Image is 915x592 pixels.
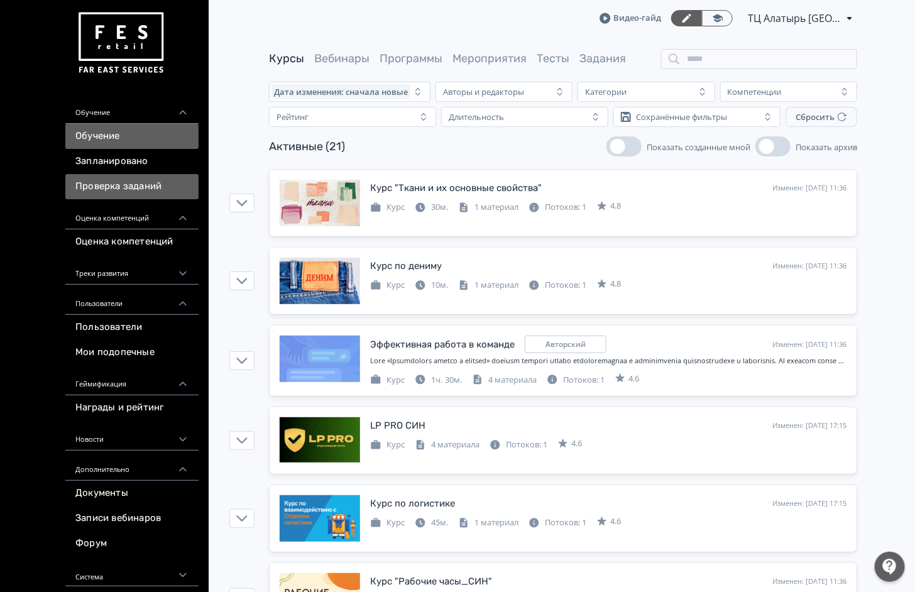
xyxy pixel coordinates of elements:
a: Оценка компетенций [65,229,199,255]
span: Показать созданные мной [647,141,750,153]
span: 4.6 [571,437,582,450]
button: Сохранённые фильтры [613,107,781,127]
span: Показать архив [796,141,857,153]
div: Курс "Рабочие часы_СИН" [370,574,492,589]
a: Переключиться в режим ученика [702,10,733,26]
span: 4.6 [610,515,621,528]
a: Запланировано [65,149,199,174]
div: Курс [370,517,405,529]
img: https://files.teachbase.ru/system/account/57463/logo/medium-936fc5084dd2c598f50a98b9cbe0469a.png [75,8,166,79]
div: Система [65,556,199,586]
button: Дата изменения: сначала новые [269,82,430,102]
span: 1ч. [431,374,442,385]
div: Обучение [65,94,199,124]
div: Курс [370,439,405,451]
a: Тесты [537,52,569,65]
div: Сохранённые фильтры [636,112,727,122]
a: Видео-гайд [600,12,661,25]
div: Изменен: [DATE] 17:15 [772,420,847,431]
div: Компетенции [728,87,782,97]
button: Компетенции [720,82,857,102]
div: Изменен: [DATE] 11:36 [772,576,847,587]
div: 1 материал [458,201,518,214]
div: Изменен: [DATE] 11:36 [772,261,847,271]
div: Длительность [449,112,504,122]
div: Изменен: [DATE] 17:15 [772,498,847,509]
button: Категории [578,82,715,102]
div: Активные (21) [269,138,345,155]
div: Курс [370,374,405,386]
div: Курс по логистике [370,496,455,511]
div: Изменен: [DATE] 11:36 [772,339,847,350]
a: Проверка заданий [65,174,199,199]
span: 30м. [431,201,448,212]
a: Мои подопечные [65,340,199,365]
div: Изменен: [DATE] 11:36 [772,183,847,194]
a: Записи вебинаров [65,506,199,531]
a: Награды и рейтинг [65,395,199,420]
div: Потоков: 1 [547,374,605,386]
a: Мероприятия [452,52,527,65]
div: Категории [585,87,627,97]
div: 1 материал [458,517,518,529]
div: LP PRO СИН [370,419,425,433]
button: Авторы и редакторы [436,82,573,102]
div: Рейтинг [277,112,309,122]
a: Форум [65,531,199,556]
button: Рейтинг [269,107,436,127]
div: Пользователи [65,285,199,315]
div: Геймификация [65,365,199,395]
a: Программы [380,52,442,65]
div: Курс «Эффективная работа в команде» поможет развить навыки сотрудничества и эффективного взаимоде... [370,356,847,366]
div: Курс по дениму [370,259,442,273]
span: 10м. [431,279,448,290]
a: Пользователи [65,315,199,340]
div: Оценка компетенций [65,199,199,229]
div: Дополнительно [65,451,199,481]
span: ТЦ Алатырь Екатеринбург СИН 6412677 [748,11,842,26]
span: 4.8 [610,278,621,290]
div: copyright [525,336,606,353]
a: Обучение [65,124,199,149]
span: 30м. [445,374,462,385]
a: Курсы [269,52,304,65]
a: Документы [65,481,199,506]
div: 4 материала [415,439,479,451]
div: Потоков: 1 [529,201,586,214]
div: Курс [370,279,405,292]
div: Курс "Ткани и их основные свойства" [370,181,542,195]
div: Потоков: 1 [529,279,586,292]
div: Курс [370,201,405,214]
div: Новости [65,420,199,451]
span: 45м. [431,517,448,528]
a: Задания [579,52,626,65]
span: Дата изменения: сначала новые [274,87,408,97]
span: 4.8 [610,200,621,212]
div: Авторы и редакторы [443,87,524,97]
div: Потоков: 1 [529,517,586,529]
span: 4.6 [628,373,639,385]
button: Сбросить [786,107,857,127]
div: Потоков: 1 [490,439,547,451]
div: 4 материала [472,374,537,386]
a: Вебинары [314,52,370,65]
div: 1 материал [458,279,518,292]
div: Треки развития [65,255,199,285]
button: Длительность [441,107,608,127]
div: Эффективная работа в команде [370,337,515,352]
